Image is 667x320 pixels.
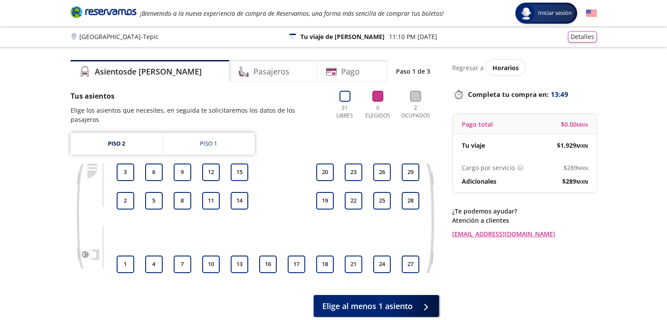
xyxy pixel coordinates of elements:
button: 5 [145,192,163,210]
span: $ 1,929 [557,141,588,150]
span: 13:49 [551,89,568,100]
p: ¿Te podemos ayudar? [452,206,597,216]
span: Elige al menos 1 asiento [322,300,413,312]
p: Tus asientos [71,91,324,101]
button: 22 [345,192,362,210]
button: 17 [288,256,305,273]
p: 11:10 PM [DATE] [389,32,437,41]
p: Regresar a [452,63,484,72]
a: Piso 2 [71,133,162,155]
p: Completa tu compra en : [452,88,597,100]
p: Tu viaje de [PERSON_NAME] [300,32,385,41]
button: 4 [145,256,163,273]
button: 21 [345,256,362,273]
span: $ 0.00 [561,120,588,129]
button: 19 [316,192,334,210]
p: Tu viaje [462,141,485,150]
button: 10 [202,256,220,273]
button: 1 [117,256,134,273]
button: Elige al menos 1 asiento [314,295,439,317]
button: 26 [373,164,391,181]
div: Piso 1 [200,139,217,148]
button: 9 [174,164,191,181]
p: [GEOGRAPHIC_DATA] - Tepic [79,32,159,41]
small: MXN [576,178,588,185]
button: 15 [231,164,248,181]
button: 23 [345,164,362,181]
a: [EMAIL_ADDRESS][DOMAIN_NAME] [452,229,597,238]
button: English [586,8,597,19]
p: Adicionales [462,177,496,186]
h4: Pasajeros [253,66,289,78]
p: Paso 1 de 3 [396,67,430,76]
i: Brand Logo [71,5,136,18]
p: 0 Elegidos [363,104,392,120]
button: 13 [231,256,248,273]
button: 25 [373,192,391,210]
em: ¡Bienvenido a la nueva experiencia de compra de Reservamos, una forma más sencilla de comprar tus... [140,9,444,18]
p: Elige los asientos que necesites, en seguida te solicitaremos los datos de los pasajeros [71,106,324,124]
span: $ 289 [562,177,588,186]
button: 29 [402,164,419,181]
button: 8 [174,192,191,210]
small: MXN [578,165,588,171]
button: 20 [316,164,334,181]
span: Horarios [492,64,519,72]
button: 11 [202,192,220,210]
h4: Asientos de [PERSON_NAME] [95,66,202,78]
p: 2 Ocupados [399,104,432,120]
a: Brand Logo [71,5,136,21]
small: MXN [576,142,588,149]
button: 18 [316,256,334,273]
button: 12 [202,164,220,181]
h4: Pago [341,66,360,78]
button: 14 [231,192,248,210]
button: 27 [402,256,419,273]
p: Pago total [462,120,493,129]
button: 6 [145,164,163,181]
button: 28 [402,192,419,210]
span: $ 289 [564,163,588,172]
p: 31 Libres [333,104,357,120]
a: Piso 1 [163,133,255,155]
button: Detalles [568,31,597,43]
button: 16 [259,256,277,273]
span: Iniciar sesión [535,9,575,18]
button: 7 [174,256,191,273]
button: 24 [373,256,391,273]
button: 2 [117,192,134,210]
p: Atención a clientes [452,216,597,225]
small: MXN [577,121,588,128]
p: Cargo por servicio [462,163,515,172]
div: Regresar a ver horarios [452,60,597,75]
button: 3 [117,164,134,181]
